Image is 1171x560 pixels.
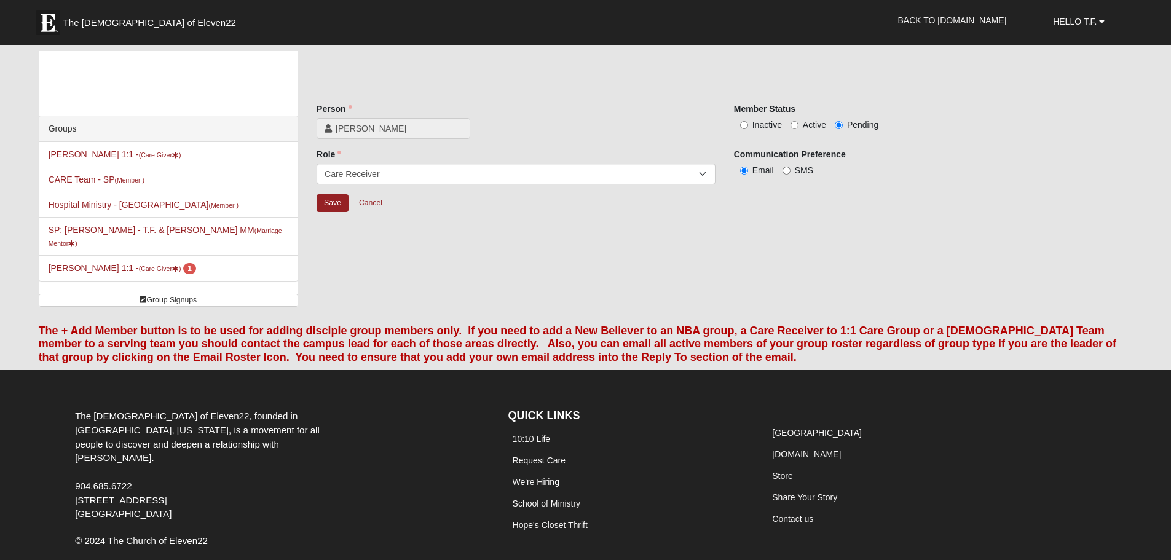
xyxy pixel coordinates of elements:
input: Pending [835,121,843,129]
small: (Member ) [208,202,238,209]
a: We're Hiring [513,477,559,487]
input: Inactive [740,121,748,129]
span: [PERSON_NAME] [336,122,462,135]
small: (Care Giver ) [139,151,181,159]
a: The [DEMOGRAPHIC_DATA] of Eleven22 [30,4,275,35]
input: SMS [783,167,791,175]
font: The + Add Member button is to be used for adding disciple group members only. If you need to add ... [39,325,1117,363]
a: 10:10 Life [513,434,551,444]
input: Email [740,167,748,175]
small: (Member ) [115,176,144,184]
a: Cancel [351,194,390,213]
small: (Care Giver ) [139,265,181,272]
a: Hospital Ministry - [GEOGRAPHIC_DATA](Member ) [49,200,239,210]
input: Alt+s [317,194,349,212]
div: Groups [39,116,298,142]
a: Hope's Closet Thrift [513,520,588,530]
a: School of Ministry [513,499,580,508]
a: CARE Team - SP(Member ) [49,175,144,184]
div: The [DEMOGRAPHIC_DATA] of Eleven22, founded in [GEOGRAPHIC_DATA], [US_STATE], is a movement for a... [66,409,355,521]
span: Inactive [752,120,782,130]
h4: QUICK LINKS [508,409,750,423]
span: SMS [795,165,813,175]
a: Back to [DOMAIN_NAME] [889,5,1016,36]
span: Email [752,165,774,175]
a: Request Care [513,455,566,465]
a: SP: [PERSON_NAME] - T.F. & [PERSON_NAME] MM(Marriage Mentor) [49,225,282,248]
span: Active [803,120,826,130]
a: Group Signups [39,294,298,307]
span: Pending [847,120,878,130]
a: [PERSON_NAME] 1:1 -(Care Giver) 1 [49,263,196,273]
a: Store [772,471,792,481]
a: Hello T.F. [1044,6,1114,37]
span: Hello T.F. [1053,17,1097,26]
label: Communication Preference [734,148,846,160]
a: [DOMAIN_NAME] [772,449,841,459]
a: Share Your Story [772,492,837,502]
a: [GEOGRAPHIC_DATA] [772,428,862,438]
a: [PERSON_NAME] 1:1 -(Care Giver) [49,149,181,159]
input: Active [791,121,798,129]
span: number of pending members [183,263,196,274]
span: © 2024 The Church of Eleven22 [75,535,208,546]
a: Contact us [772,514,813,524]
label: Person [317,103,352,115]
img: Eleven22 logo [36,10,60,35]
label: Member Status [734,103,795,115]
span: [GEOGRAPHIC_DATA] [75,508,172,519]
span: The [DEMOGRAPHIC_DATA] of Eleven22 [63,17,236,29]
small: (Marriage Mentor ) [49,227,282,247]
label: Role [317,148,341,160]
